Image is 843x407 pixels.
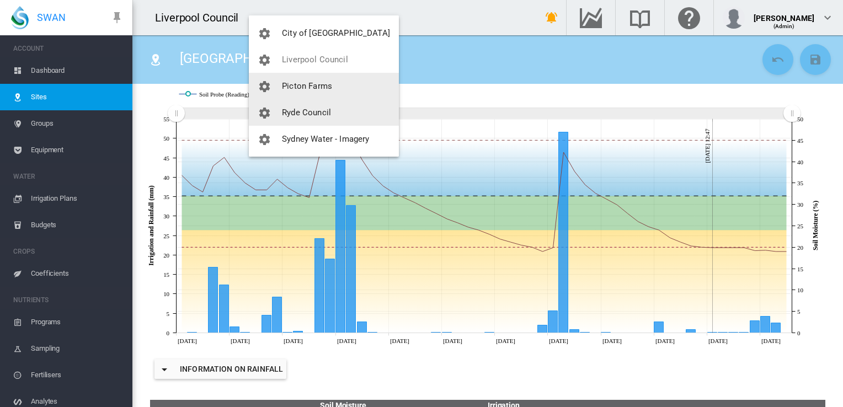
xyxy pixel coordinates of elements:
button: You have 'Admin' permissions to City of Sydney [249,20,399,46]
span: City of [GEOGRAPHIC_DATA] [282,28,390,38]
md-icon: icon-cog [258,27,271,40]
md-icon: icon-cog [258,80,271,93]
span: Liverpool Council [282,55,348,65]
button: You have 'Admin' permissions to Sydney Water - Imagery [249,126,399,152]
md-icon: icon-cog [258,53,271,67]
md-icon: icon-cog [258,106,271,120]
span: Ryde Council [282,108,331,117]
button: You have 'Admin' permissions to Picton Farms [249,73,399,99]
md-icon: icon-cog [258,133,271,146]
button: You have 'Admin' permissions to Ryde Council [249,99,399,126]
button: You have 'Admin' permissions to Liverpool Council [249,46,399,73]
span: Sydney Water - Imagery [282,134,369,144]
span: Picton Farms [282,81,332,91]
